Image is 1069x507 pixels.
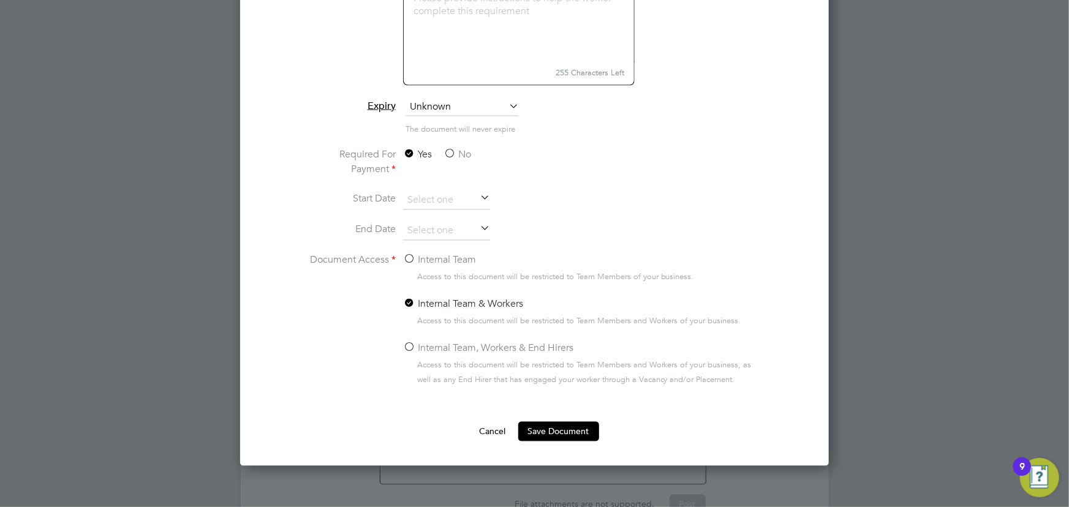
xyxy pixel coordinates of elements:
label: Internal Team & Workers [403,297,523,312]
label: Document Access [304,253,396,397]
span: Unknown [406,98,519,116]
button: Cancel [470,422,516,441]
label: Required For Payment [304,148,396,177]
span: Access to this document will be restricted to Team Members and Workers of your business, as well ... [417,358,765,388]
small: 255 Characters Left [403,61,635,86]
label: Internal Team [403,253,476,268]
div: 9 [1019,467,1025,483]
label: Start Date [304,192,396,208]
span: The document will never expire [406,124,515,134]
label: No [444,148,471,162]
button: Open Resource Center, 9 new notifications [1020,458,1059,497]
label: Internal Team, Workers & End Hirers [403,341,573,356]
span: Access to this document will be restricted to Team Members and Workers of your business. [417,314,741,329]
label: End Date [304,222,396,238]
button: Save Document [518,422,599,441]
input: Select one [403,222,490,241]
input: Select one [403,192,490,210]
span: Access to this document will be restricted to Team Members of your business. [417,270,694,285]
span: Expiry [368,100,396,112]
label: Yes [403,148,432,162]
